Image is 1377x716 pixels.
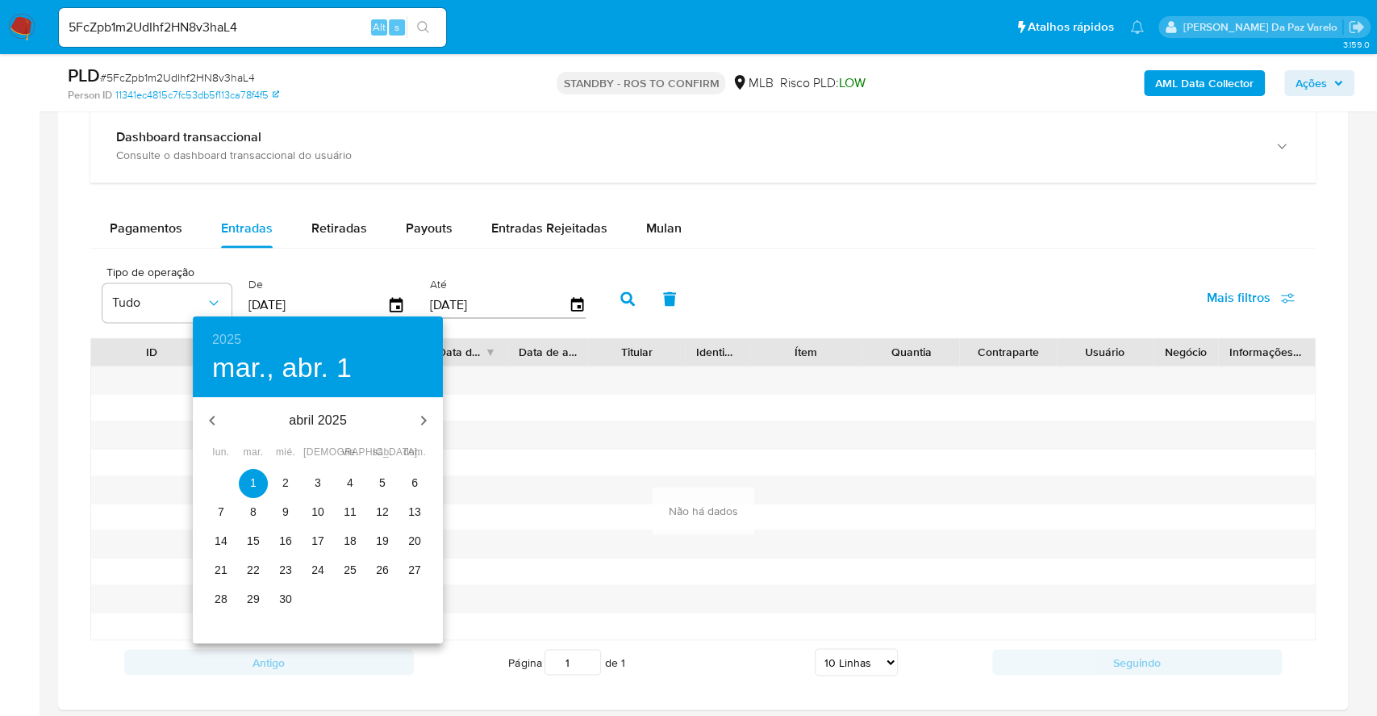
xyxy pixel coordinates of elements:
[239,556,268,585] button: 22
[368,469,397,498] button: 5
[282,504,289,520] p: 9
[207,527,236,556] button: 14
[279,533,292,549] p: 16
[271,556,300,585] button: 23
[279,562,292,578] p: 23
[303,469,332,498] button: 3
[368,527,397,556] button: 19
[344,562,357,578] p: 25
[376,533,389,549] p: 19
[400,445,429,461] span: dom.
[271,498,300,527] button: 9
[347,475,353,491] p: 4
[215,562,227,578] p: 21
[271,585,300,614] button: 30
[368,498,397,527] button: 12
[212,351,352,385] button: mar., abr. 1
[379,475,386,491] p: 5
[247,591,260,607] p: 29
[376,504,389,520] p: 12
[271,527,300,556] button: 16
[368,556,397,585] button: 26
[408,562,421,578] p: 27
[303,556,332,585] button: 24
[400,556,429,585] button: 27
[207,556,236,585] button: 21
[271,469,300,498] button: 2
[408,504,421,520] p: 13
[315,475,321,491] p: 3
[239,527,268,556] button: 15
[247,562,260,578] p: 22
[336,498,365,527] button: 11
[232,411,404,430] p: abril 2025
[336,469,365,498] button: 4
[400,469,429,498] button: 6
[239,498,268,527] button: 8
[303,445,332,461] span: [DEMOGRAPHIC_DATA].
[336,445,365,461] span: vie.
[311,562,324,578] p: 24
[271,445,300,461] span: mié.
[207,585,236,614] button: 28
[282,475,289,491] p: 2
[411,475,418,491] p: 6
[215,533,227,549] p: 14
[239,445,268,461] span: mar.
[344,504,357,520] p: 11
[336,556,365,585] button: 25
[207,498,236,527] button: 7
[215,591,227,607] p: 28
[344,533,357,549] p: 18
[239,469,268,498] button: 1
[212,329,241,351] button: 2025
[247,533,260,549] p: 15
[376,562,389,578] p: 26
[336,527,365,556] button: 18
[207,445,236,461] span: lun.
[311,504,324,520] p: 10
[303,498,332,527] button: 10
[239,585,268,614] button: 29
[400,527,429,556] button: 20
[218,504,224,520] p: 7
[311,533,324,549] p: 17
[408,533,421,549] p: 20
[368,445,397,461] span: sáb.
[250,475,257,491] p: 1
[250,504,257,520] p: 8
[303,527,332,556] button: 17
[400,498,429,527] button: 13
[279,591,292,607] p: 30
